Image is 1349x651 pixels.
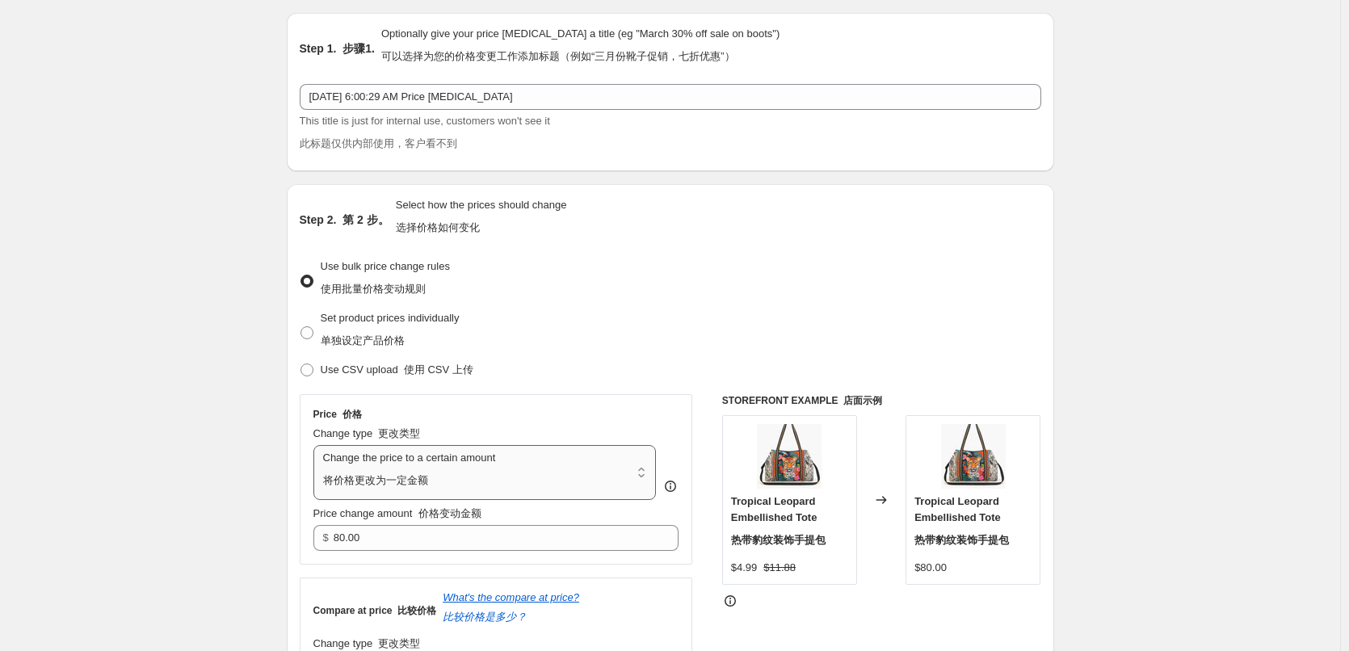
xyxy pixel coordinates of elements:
span: Set product prices individually [321,312,460,346]
font: 价格 [343,409,362,420]
strike: $11.88 [763,560,796,576]
font: 此标题仅供内部使用，客户看不到 [300,137,457,149]
font: 更改类型 [378,637,420,649]
span: Price change amount [313,507,481,519]
font: 价格变动金额 [418,507,481,519]
font: 第 2 步。 [343,213,389,226]
span: Tropical Leopard Embellished Tote [731,495,826,546]
input: 80.00 [334,525,654,551]
span: Tropical Leopard Embellished Tote [914,495,1009,546]
span: This title is just for internal use, customers won't see it [300,115,550,149]
font: 选择价格如何变化 [396,221,480,233]
font: 单独设定产品价格 [321,334,405,346]
span: Use CSV upload [321,363,473,376]
p: Select how the prices should change [396,197,567,242]
h3: Compare at price [313,604,437,617]
span: Use bulk price change rules [321,260,450,295]
font: 比较价格 [397,605,436,616]
font: 步骤1. [343,42,375,55]
font: 使用 CSV 上传 [404,363,473,376]
h2: Step 2. [300,212,389,228]
p: Optionally give your price [MEDICAL_DATA] a title (eg "March 30% off sale on boots") [381,26,780,71]
h6: STOREFRONT EXAMPLE [722,394,1041,407]
input: 30% off holiday sale [300,84,1041,110]
i: What's the compare at price? [443,591,579,623]
h2: Step 1. [300,40,375,57]
img: AB24-1336_1_80x.jpg [941,424,1006,489]
span: Change type [313,637,421,649]
button: What's the compare at price?比较价格是多少？ [443,591,579,631]
font: 比较价格是多少？ [443,611,527,623]
span: $ [323,531,329,544]
img: AB24-1336_1_80x.jpg [757,424,822,489]
font: 可以选择为您的价格变更工作添加标题（例如“三月份靴子促销，七折优惠”） [381,50,735,62]
div: $4.99 [731,560,758,576]
span: Change type [313,427,421,439]
font: 热带豹纹装饰手提包 [914,534,1009,546]
font: 热带豹纹装饰手提包 [731,534,826,546]
font: 店面示例 [843,395,882,406]
font: 使用批量价格变动规则 [321,283,426,295]
div: help [662,478,679,494]
font: 更改类型 [378,427,420,439]
div: $80.00 [914,560,947,576]
h3: Price [313,408,362,421]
